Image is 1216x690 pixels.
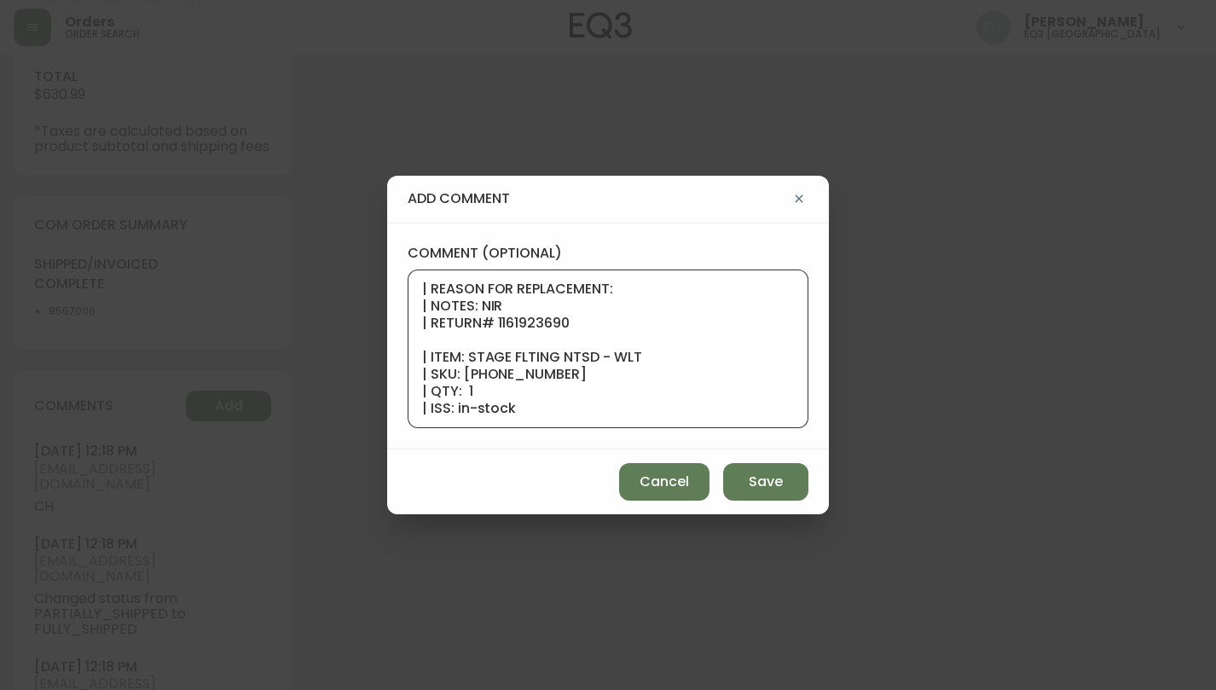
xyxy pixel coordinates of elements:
[408,189,790,208] h4: add comment
[640,473,689,491] span: Cancel
[619,463,709,501] button: Cancel
[749,473,783,491] span: Save
[422,281,794,417] textarea: TICKET#: #827712 REPLACEMENT PO: 4135273 *COM will be available in AS400 and in the Admin Portal ...
[723,463,808,501] button: Save
[408,244,808,263] label: comment (optional)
